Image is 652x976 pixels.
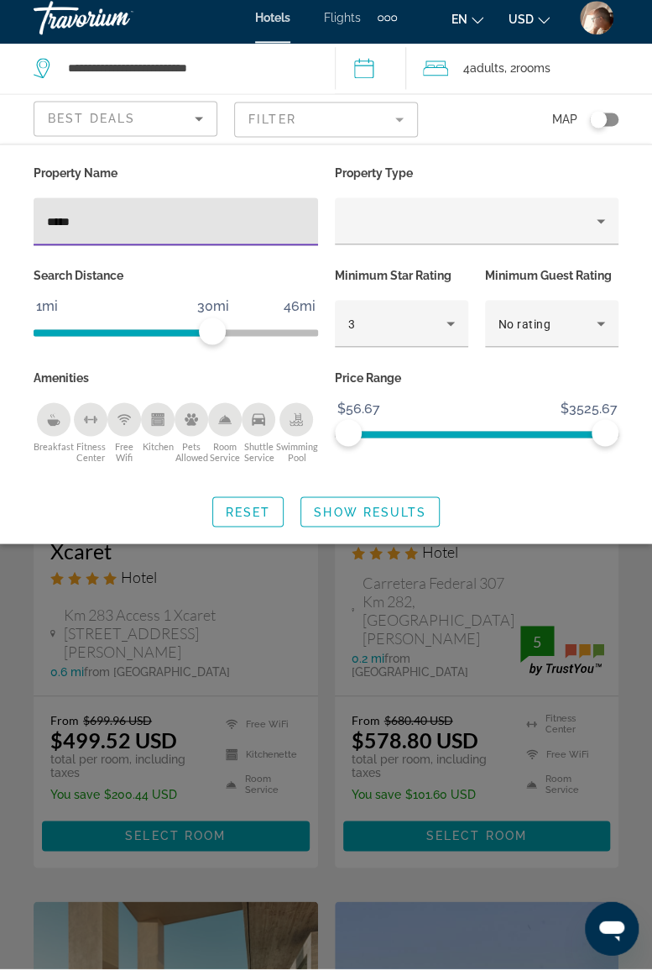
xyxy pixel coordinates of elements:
[335,50,406,101] button: Check-in date: Dec 11, 2025 Check-out date: Dec 14, 2025
[348,218,606,239] mat-select: Property type
[291,409,302,470] button: Swimming Pool
[243,448,274,470] span: Shuttle Service
[34,337,318,340] ngx-slider: ngx-slider
[558,403,620,428] span: $3525.67
[592,427,618,454] span: ngx-slider-max
[48,119,135,133] span: Best Deals
[48,116,203,136] mat-select: Sort by
[49,409,59,470] button: Breakfast
[255,18,290,32] a: Hotels
[335,427,362,454] span: ngx-slider
[348,324,355,338] span: 3
[34,169,318,192] p: Property Name
[275,448,317,470] span: Swimming Pool
[154,409,162,470] button: Kitchen
[76,448,106,470] span: Fitness Center
[281,302,318,327] span: 46mi
[34,3,201,47] a: Travorium
[580,8,613,42] img: Z
[187,409,196,470] button: Pets Allowed
[120,409,128,470] button: Free Wifi
[504,64,550,87] span: , 2
[34,448,74,459] span: Breakfast
[335,403,383,428] span: $56.67
[552,115,577,139] span: Map
[175,448,208,470] span: Pets Allowed
[314,512,426,526] span: Show Results
[324,18,361,32] a: Flights
[25,169,627,487] div: Hotel Filters
[463,64,504,87] span: 4
[335,373,619,396] p: Price Range
[498,324,550,338] span: No rating
[34,271,318,295] p: Search Distance
[34,302,60,327] span: 1mi
[143,448,174,459] span: Kitchen
[516,69,550,82] span: rooms
[86,409,95,470] button: Fitness Center
[451,20,467,34] span: en
[195,302,232,327] span: 30mi
[378,12,397,39] button: Extra navigation items
[406,50,652,101] button: Travelers: 4 adults, 0 children
[577,119,618,134] button: Toggle map
[254,409,263,470] button: Shuttle Service
[470,69,504,82] span: Adults
[226,512,271,526] span: Reset
[300,504,440,534] button: Show Results
[199,325,226,352] span: ngx-slider
[509,14,550,39] button: Change currency
[234,108,418,145] button: Filter
[585,909,639,963] iframe: Button to launch messaging window
[335,271,468,295] p: Minimum Star Rating
[115,448,133,470] span: Free Wifi
[34,373,318,396] p: Amenities
[335,169,619,192] p: Property Type
[575,8,618,43] button: User Menu
[485,271,618,295] p: Minimum Guest Rating
[509,20,534,34] span: USD
[221,409,229,470] button: Room Service
[212,504,284,534] button: Reset
[451,14,483,39] button: Change language
[210,448,240,470] span: Room Service
[335,438,619,442] ngx-slider: ngx-slider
